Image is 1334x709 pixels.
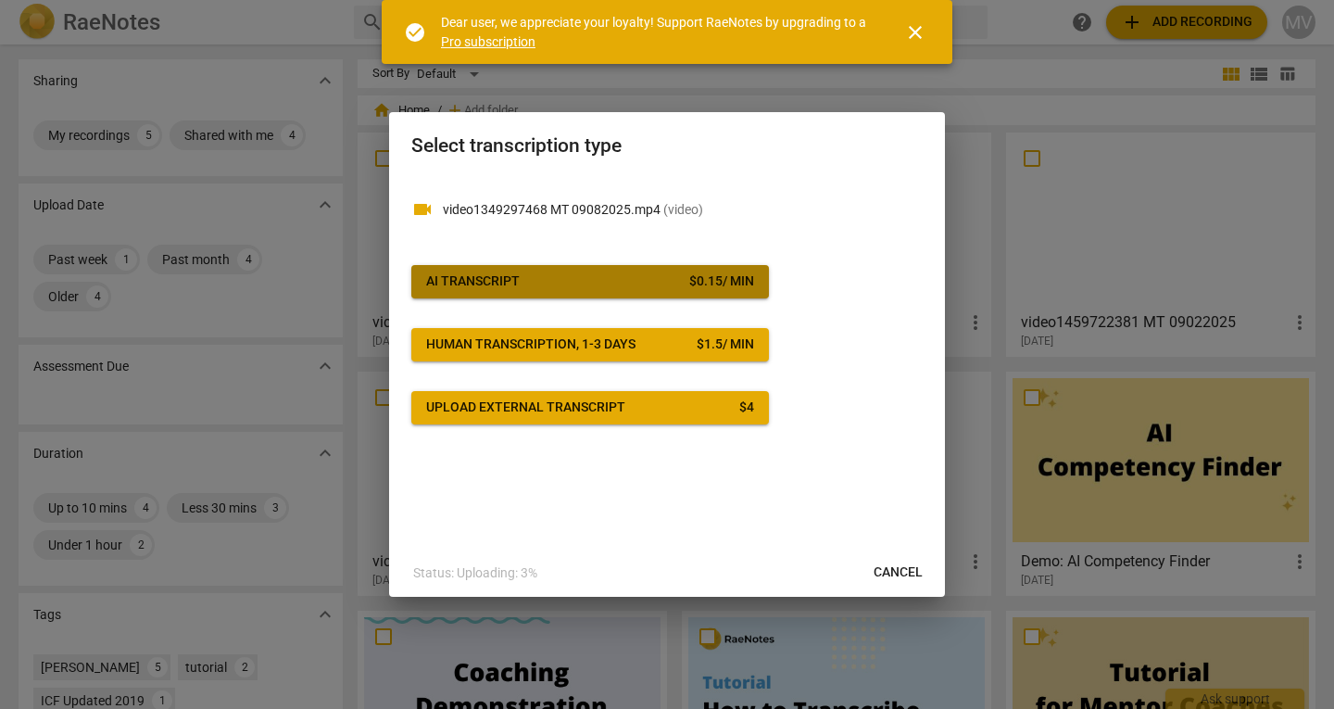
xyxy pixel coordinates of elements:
[874,563,923,582] span: Cancel
[441,34,535,49] a: Pro subscription
[411,391,769,424] button: Upload external transcript$4
[411,328,769,361] button: Human transcription, 1-3 days$1.5/ min
[426,399,625,417] div: Upload external transcript
[441,13,871,51] div: Dear user, we appreciate your loyalty! Support RaeNotes by upgrading to a
[689,272,754,291] div: $ 0.15 / min
[426,336,636,354] div: Human transcription, 1-3 days
[859,556,938,589] button: Cancel
[411,265,769,298] button: AI Transcript$0.15/ min
[411,198,434,221] span: videocam
[893,10,938,55] button: Close
[739,399,754,417] div: $ 4
[697,336,754,354] div: $ 1.5 / min
[443,200,923,220] p: video1349297468 MT 09082025.mp4(video)
[411,134,923,158] h2: Select transcription type
[426,272,520,291] div: AI Transcript
[904,21,926,44] span: close
[404,21,426,44] span: check_circle
[413,563,537,583] p: Status: Uploading: 3%
[663,202,703,217] span: ( video )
